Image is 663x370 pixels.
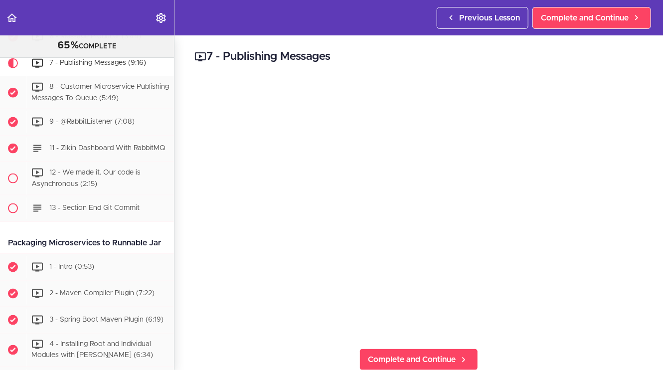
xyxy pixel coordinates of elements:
[459,12,520,24] span: Previous Lesson
[194,80,643,333] iframe: Video Player
[49,316,164,323] span: 3 - Spring Boot Maven Plugin (6:19)
[194,48,643,65] h2: 7 - Publishing Messages
[155,12,167,24] svg: Settings Menu
[49,145,166,152] span: 11 - Zikin Dashboard With RabbitMQ
[31,83,169,102] span: 8 - Customer Microservice Publishing Messages To Queue (5:49)
[57,40,79,50] span: 65%
[49,290,155,297] span: 2 - Maven Compiler Plugin (7:22)
[6,12,18,24] svg: Back to course curriculum
[31,170,141,188] span: 12 - We made it. Our code is Asynchronous (2:15)
[49,119,135,126] span: 9 - @RabbitListener (7:08)
[49,263,94,270] span: 1 - Intro (0:53)
[49,204,140,211] span: 13 - Section End Git Commit
[541,12,629,24] span: Complete and Continue
[437,7,528,29] a: Previous Lesson
[368,354,456,366] span: Complete and Continue
[532,7,651,29] a: Complete and Continue
[12,39,162,52] div: COMPLETE
[49,59,146,66] span: 7 - Publishing Messages (9:16)
[31,341,153,359] span: 4 - Installing Root and Individual Modules with [PERSON_NAME] (6:34)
